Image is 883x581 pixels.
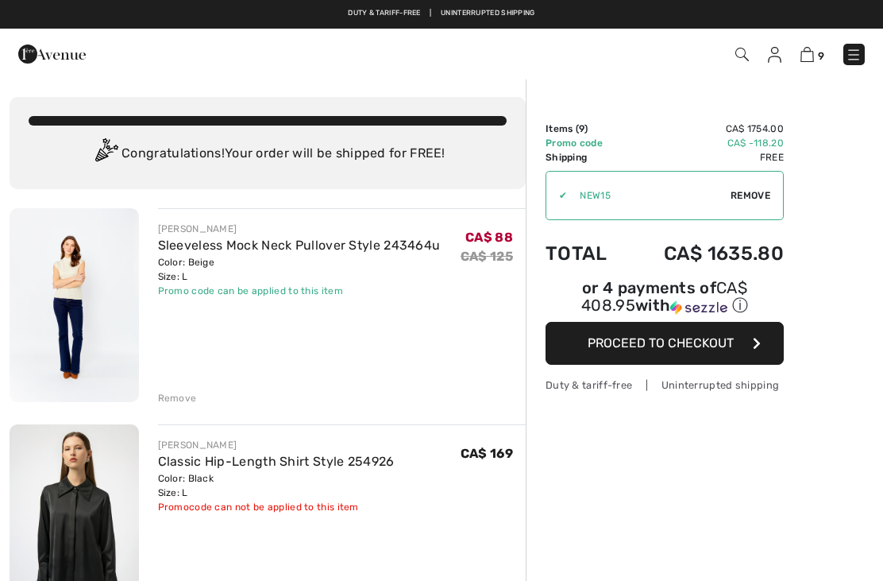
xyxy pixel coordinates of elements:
img: Menu [846,47,862,63]
s: CA$ 125 [461,249,513,264]
img: Search [735,48,749,61]
td: Total [546,227,627,281]
div: Promocode can not be applied to this item [158,500,395,514]
div: Congratulations! Your order will be shipped for FREE! [29,138,507,170]
img: Sezzle [670,300,727,315]
span: Proceed to Checkout [588,335,734,351]
div: or 4 payments of with [546,281,784,316]
div: Color: Beige Size: L [158,255,441,284]
td: CA$ 1635.80 [627,227,784,281]
div: Remove [158,391,197,405]
div: ✔ [546,188,567,203]
span: CA$ 408.95 [581,278,747,315]
img: Shopping Bag [800,47,814,62]
div: [PERSON_NAME] [158,222,441,236]
a: 1ère Avenue [18,45,86,60]
img: Congratulation2.svg [90,138,121,170]
span: 9 [579,123,584,134]
input: Promo code [567,172,731,219]
span: Remove [731,188,770,203]
span: CA$ 88 [465,230,513,245]
td: CA$ -118.20 [627,136,784,150]
div: Color: Black Size: L [158,471,395,500]
div: or 4 payments ofCA$ 408.95withSezzle Click to learn more about Sezzle [546,281,784,322]
span: CA$ 169 [461,446,513,461]
img: Sleeveless Mock Neck Pullover Style 243464u [10,208,139,402]
td: Promo code [546,136,627,150]
td: Items ( ) [546,122,627,136]
span: 9 [818,50,824,62]
div: [PERSON_NAME] [158,438,395,452]
td: Shipping [546,150,627,165]
td: CA$ 1754.00 [627,122,784,136]
a: Sleeveless Mock Neck Pullover Style 243464u [158,238,441,253]
button: Proceed to Checkout [546,322,784,365]
a: Classic Hip-Length Shirt Style 254926 [158,454,395,469]
img: 1ère Avenue [18,38,86,70]
div: Duty & tariff-free | Uninterrupted shipping [546,378,784,393]
td: Free [627,150,784,165]
div: Promo code can be applied to this item [158,284,441,298]
a: 9 [800,45,824,64]
img: My Info [768,47,781,63]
